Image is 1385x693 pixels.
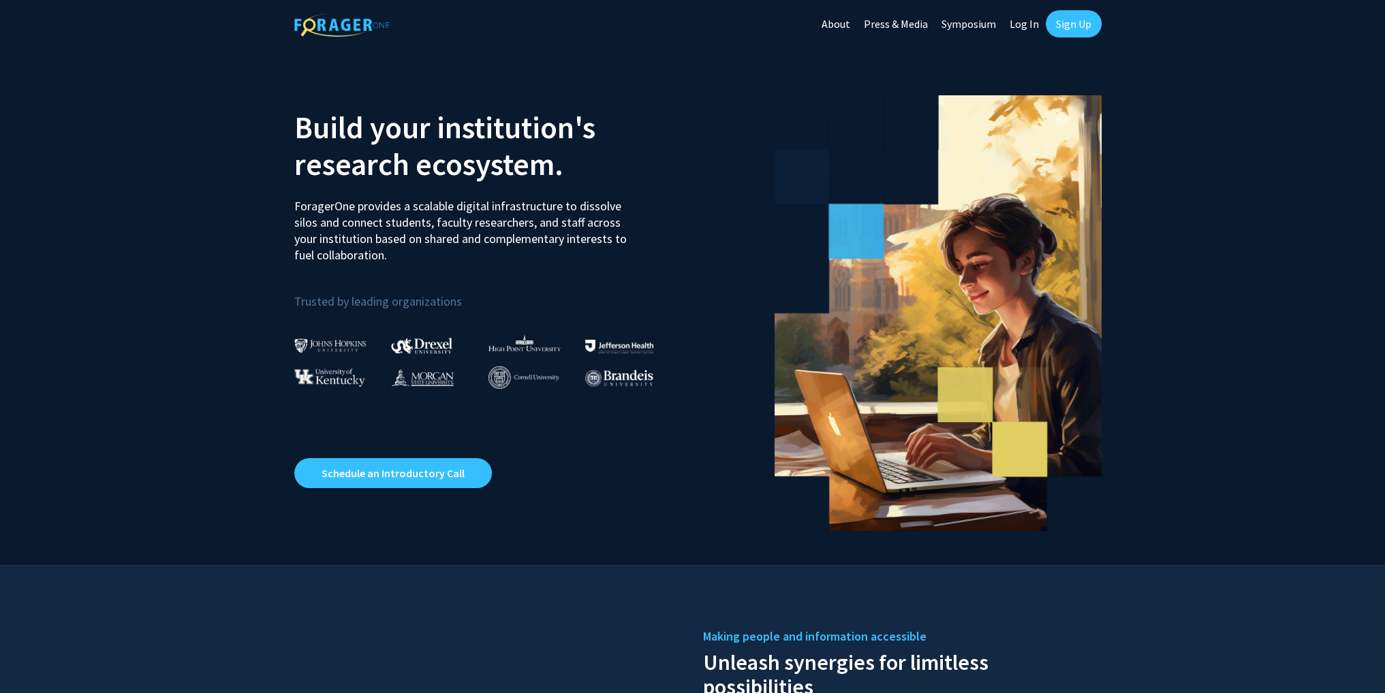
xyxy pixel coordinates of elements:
a: Opens in a new tab [294,458,492,488]
iframe: Chat [10,632,58,683]
img: Thomas Jefferson University [585,340,653,353]
img: Johns Hopkins University [294,338,367,353]
p: ForagerOne provides a scalable digital infrastructure to dissolve silos and connect students, fac... [294,188,636,263]
img: University of Kentucky [294,368,365,387]
img: Drexel University [391,338,452,353]
h5: Making people and information accessible [703,626,1091,647]
img: Cornell University [488,366,559,389]
img: High Point University [488,335,561,351]
img: ForagerOne Logo [294,13,390,37]
img: Morgan State University [391,368,454,386]
a: Sign Up [1046,10,1102,37]
img: Brandeis University [585,370,653,387]
h2: Build your institution's research ecosystem. [294,109,683,182]
p: Trusted by leading organizations [294,274,683,312]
